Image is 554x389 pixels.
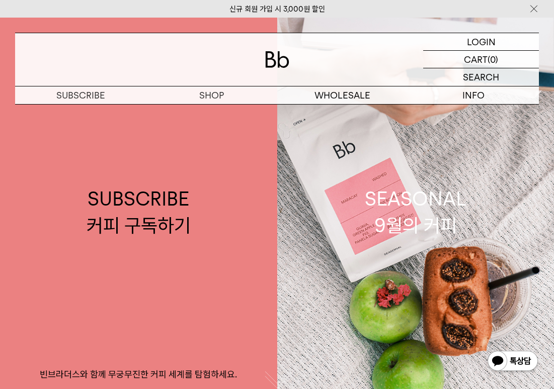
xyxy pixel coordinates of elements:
[423,51,539,68] a: CART (0)
[277,86,408,104] p: WHOLESALE
[487,350,539,374] img: 카카오톡 채널 1:1 채팅 버튼
[463,68,499,86] p: SEARCH
[229,5,325,14] a: 신규 회원 가입 시 3,000원 할인
[423,33,539,51] a: LOGIN
[87,185,191,239] div: SUBSCRIBE 커피 구독하기
[15,86,146,104] a: SUBSCRIBE
[488,51,498,68] p: (0)
[467,33,496,50] p: LOGIN
[365,185,466,239] div: SEASONAL 9월의 커피
[265,51,289,68] img: 로고
[464,51,488,68] p: CART
[408,86,539,104] p: INFO
[146,86,277,104] a: SHOP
